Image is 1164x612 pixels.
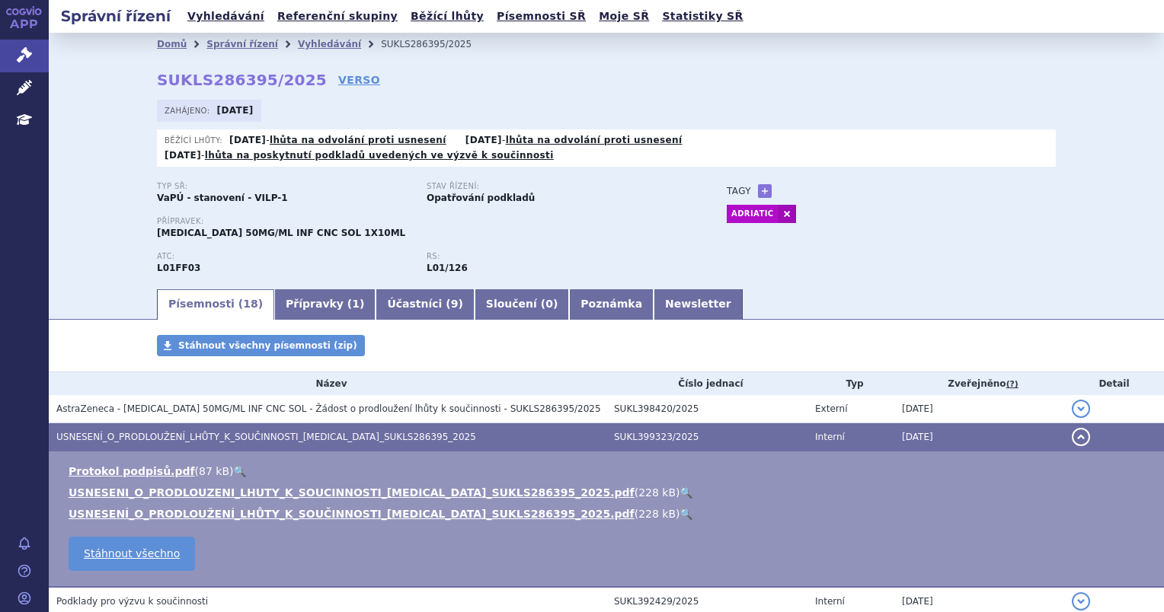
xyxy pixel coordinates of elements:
h2: Správní řízení [49,5,183,27]
strong: DURVALUMAB [157,263,200,273]
a: Vyhledávání [298,39,361,49]
li: ( ) [69,485,1149,500]
th: Název [49,372,606,395]
a: Účastníci (9) [376,289,474,320]
a: USNESENI_O_PRODLOUZENI_LHUTY_K_SOUCINNOSTI_[MEDICAL_DATA]_SUKLS286395_2025.pdf [69,486,635,499]
a: Moje SŘ [594,6,654,27]
span: 228 kB [638,486,676,499]
span: [MEDICAL_DATA] 50MG/ML INF CNC SOL 1X10ML [157,228,405,238]
strong: Opatřování podkladů [427,193,535,203]
a: lhůta na odvolání proti usnesení [506,135,683,145]
p: Stav řízení: [427,182,681,191]
a: VERSO [338,72,380,88]
span: 9 [451,298,459,310]
a: Vyhledávání [183,6,269,27]
a: + [758,184,772,198]
a: Stáhnout všechny písemnosti (zip) [157,335,365,356]
strong: [DATE] [217,105,254,116]
th: Zveřejněno [894,372,1064,395]
td: SUKL398420/2025 [606,395,807,423]
span: USNESENÍ_O_PRODLOUŽENÍ_LHŮTY_K_SOUČINNOSTI_IMFINZI_SUKLS286395_2025 [56,432,476,442]
p: - [165,149,554,161]
span: 0 [545,298,553,310]
span: Interní [815,432,845,442]
a: Protokol podpisů.pdf [69,465,195,477]
p: Typ SŘ: [157,182,411,191]
a: Domů [157,39,187,49]
a: 🔍 [680,486,692,499]
strong: [DATE] [165,150,201,161]
span: Externí [815,403,847,414]
a: Poznámka [569,289,654,320]
td: [DATE] [894,423,1064,451]
a: lhůta na odvolání proti usnesení [270,135,446,145]
a: Stáhnout všechno [69,537,195,571]
span: Podklady pro výzvu k součinnosti [56,596,208,607]
a: Přípravky (1) [274,289,376,320]
a: Referenční skupiny [273,6,402,27]
th: Číslo jednací [606,372,807,395]
li: SUKLS286395/2025 [381,33,491,56]
button: detail [1072,428,1090,446]
span: Interní [815,596,845,607]
a: Newsletter [654,289,743,320]
h3: Tagy [727,182,751,200]
span: Zahájeno: [165,104,213,116]
p: - [465,134,683,146]
a: lhůta na poskytnutí podkladů uvedených ve výzvě k součinnosti [205,150,554,161]
strong: durvalumab [427,263,468,273]
th: Typ [807,372,894,395]
a: Sloučení (0) [475,289,569,320]
a: ADRIATIC [727,205,778,223]
a: Písemnosti SŘ [492,6,590,27]
span: Běžící lhůty: [165,134,225,146]
p: Přípravek: [157,217,696,226]
span: 87 kB [199,465,229,477]
span: 1 [352,298,360,310]
button: detail [1072,592,1090,610]
span: 228 kB [638,508,676,520]
th: Detail [1064,372,1164,395]
td: [DATE] [894,395,1064,423]
a: 🔍 [233,465,246,477]
a: 🔍 [680,508,692,520]
a: Běžící lhůty [406,6,488,27]
abbr: (?) [1006,379,1019,390]
a: USNESENÍ_O_PRODLOUŽENÍ_LHŮTY_K_SOUČINNOSTI_[MEDICAL_DATA]_SUKLS286395_2025.pdf [69,508,635,520]
strong: VaPÚ - stanovení - VILP-1 [157,193,288,203]
td: SUKL399323/2025 [606,423,807,451]
a: Správní řízení [206,39,278,49]
a: Písemnosti (18) [157,289,274,320]
span: AstraZeneca - IMFINZI 50MG/ML INF CNC SOL - Žádost o prodloužení lhůty k součinnosti - SUKLS28639... [56,403,601,414]
p: - [229,134,446,146]
a: Statistiky SŘ [657,6,747,27]
span: 18 [243,298,257,310]
strong: SUKLS286395/2025 [157,71,327,89]
li: ( ) [69,506,1149,521]
strong: [DATE] [229,135,266,145]
strong: [DATE] [465,135,502,145]
span: Stáhnout všechny písemnosti (zip) [178,340,357,351]
li: ( ) [69,464,1149,479]
button: detail [1072,400,1090,418]
p: RS: [427,252,681,261]
p: ATC: [157,252,411,261]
